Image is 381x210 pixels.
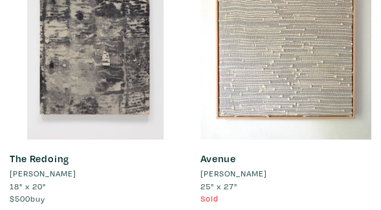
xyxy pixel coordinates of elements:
a: The Redoing [10,152,69,165]
a: [PERSON_NAME] [10,167,181,180]
a: [PERSON_NAME] [201,167,372,180]
li: [PERSON_NAME] [10,167,76,180]
span: 25" x 27" [201,181,237,191]
a: Avenue [201,152,236,165]
span: Sold [201,193,219,204]
span: $500 [10,193,30,204]
span: buy [10,193,45,204]
span: 18" x 20" [10,181,46,191]
li: [PERSON_NAME] [201,167,267,180]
